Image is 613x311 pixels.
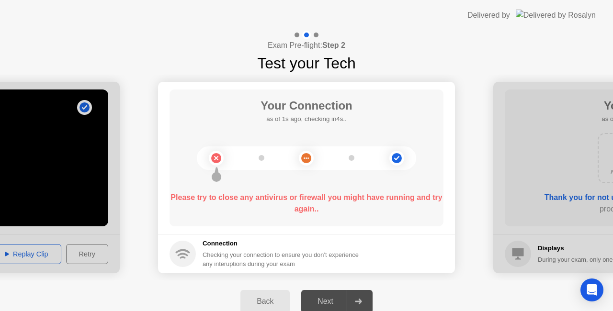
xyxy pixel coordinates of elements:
h5: Connection [203,239,364,248]
h4: Exam Pre-flight: [268,40,345,51]
b: Step 2 [322,41,345,49]
img: Delivered by Rosalyn [516,10,596,21]
div: Next [304,297,347,306]
h1: Test your Tech [257,52,356,75]
div: Open Intercom Messenger [580,278,603,301]
div: Back [243,297,287,306]
h5: as of 1s ago, checking in4s.. [261,114,352,124]
b: Please try to close any antivirus or firewall you might have running and try again.. [170,193,442,213]
div: Delivered by [467,10,510,21]
h1: Your Connection [261,97,352,114]
div: Checking your connection to ensure you don’t experience any interuptions during your exam [203,250,364,268]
